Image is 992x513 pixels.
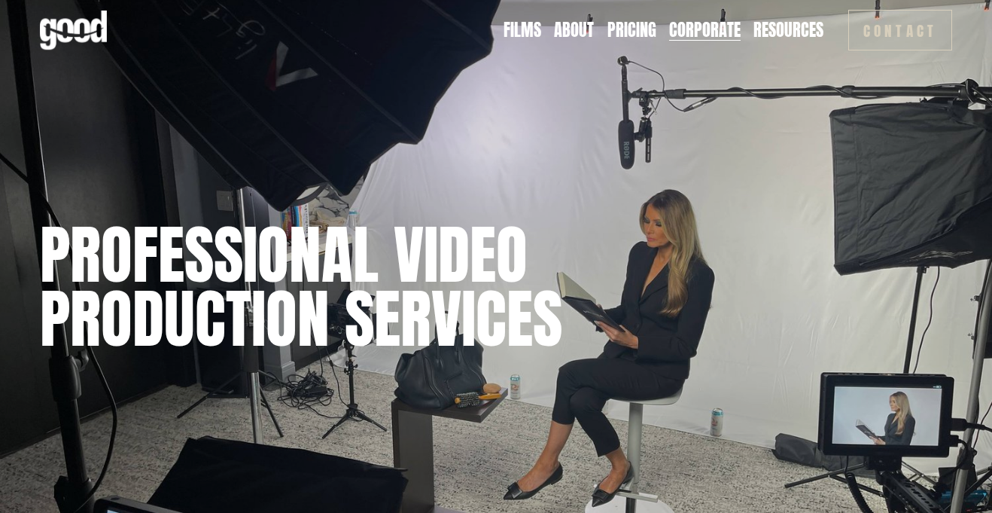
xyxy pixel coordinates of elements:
[848,10,953,50] a: Contact
[504,19,541,42] a: Films
[40,11,107,50] img: Good Feeling Films
[753,19,823,42] a: folder dropdown
[554,19,594,42] a: About
[40,223,646,350] h1: Professional Video Production Services
[607,19,656,42] a: Pricing
[753,20,823,41] span: Resources
[669,19,741,42] a: Corporate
